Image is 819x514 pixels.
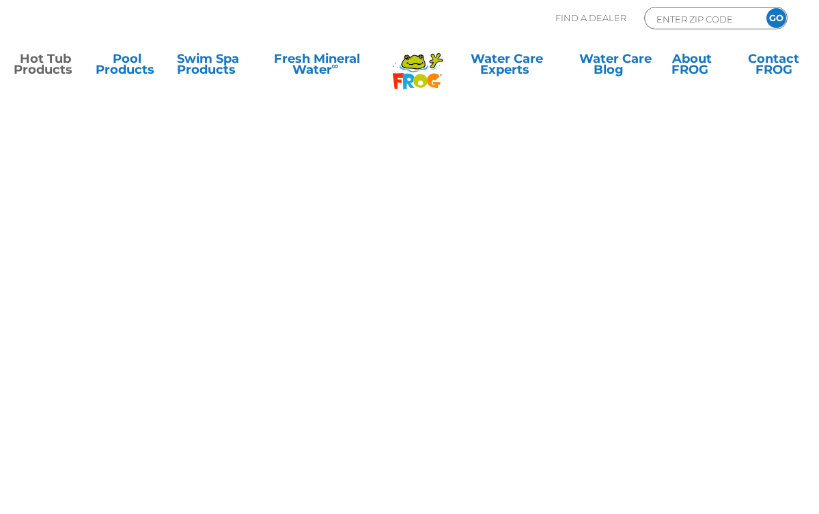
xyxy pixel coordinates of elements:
a: Water CareExperts [453,53,561,81]
a: Swim SpaProducts [176,53,240,81]
a: Hot TubProducts [14,53,77,81]
a: ContactFROG [742,53,805,81]
p: Find A Dealer [555,7,626,29]
a: Fresh MineralWater∞ [258,53,377,81]
input: GO [766,8,786,28]
a: AboutFROG [661,53,724,81]
a: PoolProducts [95,53,158,81]
sup: ∞ [332,60,339,71]
img: Frog Products Logo [385,35,450,89]
a: Water CareBlog [579,53,643,81]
